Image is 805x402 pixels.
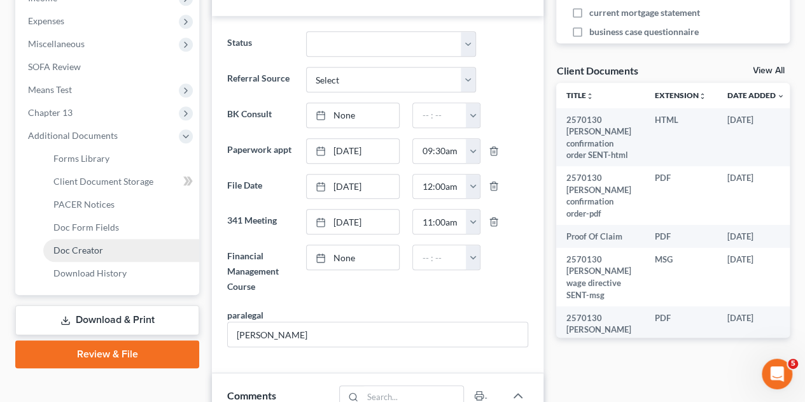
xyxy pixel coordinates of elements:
[43,262,199,285] a: Download History
[28,84,72,95] span: Means Test
[556,166,645,225] td: 2570130 [PERSON_NAME] confirmation order-pdf
[645,166,717,225] td: PDF
[28,61,81,72] span: SOFA Review
[53,268,127,278] span: Download History
[53,199,115,210] span: PACER Notices
[699,92,706,100] i: unfold_more
[589,25,699,38] span: business case questionnaire
[221,31,299,57] label: Status
[227,308,263,322] div: paralegal
[717,108,794,167] td: [DATE]
[28,15,64,26] span: Expenses
[589,6,700,19] span: current mortgage statement
[53,222,119,233] span: Doc Form Fields
[28,130,118,141] span: Additional Documents
[43,147,199,170] a: Forms Library
[762,359,792,389] iframe: Intercom live chat
[221,67,299,92] label: Referral Source
[307,175,400,199] a: [DATE]
[717,225,794,248] td: [DATE]
[53,245,103,255] span: Doc Creator
[717,306,794,365] td: [DATE]
[776,92,784,100] i: expand_more
[413,210,466,234] input: -- : --
[43,193,199,216] a: PACER Notices
[43,170,199,193] a: Client Document Storage
[645,248,717,306] td: MSG
[717,248,794,306] td: [DATE]
[645,108,717,167] td: HTML
[18,55,199,78] a: SOFA Review
[413,175,466,199] input: -- : --
[645,225,717,248] td: PDF
[43,216,199,239] a: Doc Form Fields
[221,209,299,234] label: 341 Meeting
[556,225,645,248] td: Proof Of Claim
[413,245,466,269] input: -- : --
[586,92,594,100] i: unfold_more
[556,64,638,77] div: Client Documents
[645,306,717,365] td: PDF
[53,176,153,187] span: Client Document Storage
[15,305,199,335] a: Download & Print
[15,340,199,368] a: Review & File
[228,322,528,347] input: --
[413,103,466,127] input: -- : --
[28,107,73,118] span: Chapter 13
[753,66,785,75] a: View All
[221,103,299,128] label: BK Consult
[413,139,466,163] input: -- : --
[307,139,400,163] a: [DATE]
[227,389,276,401] span: Comments
[221,138,299,164] label: Paperwork appt
[307,103,400,127] a: None
[221,174,299,199] label: File Date
[788,359,798,369] span: 5
[727,90,784,100] a: Date Added expand_more
[566,90,594,100] a: Titleunfold_more
[53,153,109,164] span: Forms Library
[655,90,706,100] a: Extensionunfold_more
[221,245,299,298] label: Financial Management Course
[307,210,400,234] a: [DATE]
[556,248,645,306] td: 2570130 [PERSON_NAME] wage directive SENT-msg
[307,245,400,269] a: None
[43,239,199,262] a: Doc Creator
[556,306,645,365] td: 2570130 [PERSON_NAME] wage directive-pdf
[556,108,645,167] td: 2570130 [PERSON_NAME] confirmation order SENT-html
[717,166,794,225] td: [DATE]
[28,38,85,49] span: Miscellaneous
